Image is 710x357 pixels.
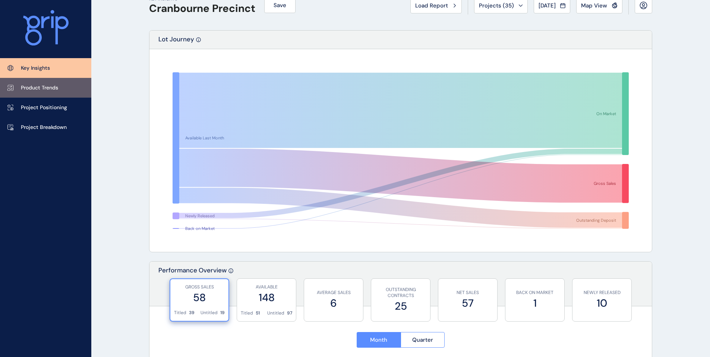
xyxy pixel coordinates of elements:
label: 10 [576,296,628,310]
span: Save [274,1,286,9]
label: 148 [241,290,292,305]
p: Lot Journey [158,35,194,49]
span: Month [370,336,387,344]
button: Month [357,332,401,348]
h1: Cranbourne Precinct [149,2,255,15]
p: GROSS SALES [174,284,225,290]
p: AVAILABLE [241,284,292,290]
p: Performance Overview [158,266,227,306]
p: Product Trends [21,84,58,92]
p: Project Breakdown [21,124,67,131]
p: Untitled [201,310,218,316]
label: 25 [375,299,426,313]
span: Projects ( 35 ) [479,2,514,9]
span: Quarter [412,336,433,344]
p: BACK ON MARKET [509,290,561,296]
span: Map View [581,2,607,9]
label: 58 [174,290,225,305]
p: NEWLY RELEASED [576,290,628,296]
span: [DATE] [539,2,556,9]
p: NET SALES [442,290,493,296]
p: Key Insights [21,64,50,72]
span: Load Report [415,2,448,9]
label: 1 [509,296,561,310]
p: 97 [287,310,292,316]
p: OUTSTANDING CONTRACTS [375,287,426,299]
button: Quarter [401,332,445,348]
p: 19 [220,310,225,316]
p: 39 [189,310,195,316]
p: Titled [241,310,253,316]
p: Untitled [267,310,284,316]
label: 6 [308,296,359,310]
label: 57 [442,296,493,310]
p: Titled [174,310,186,316]
p: AVERAGE SALES [308,290,359,296]
p: 51 [256,310,260,316]
p: Project Positioning [21,104,67,111]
